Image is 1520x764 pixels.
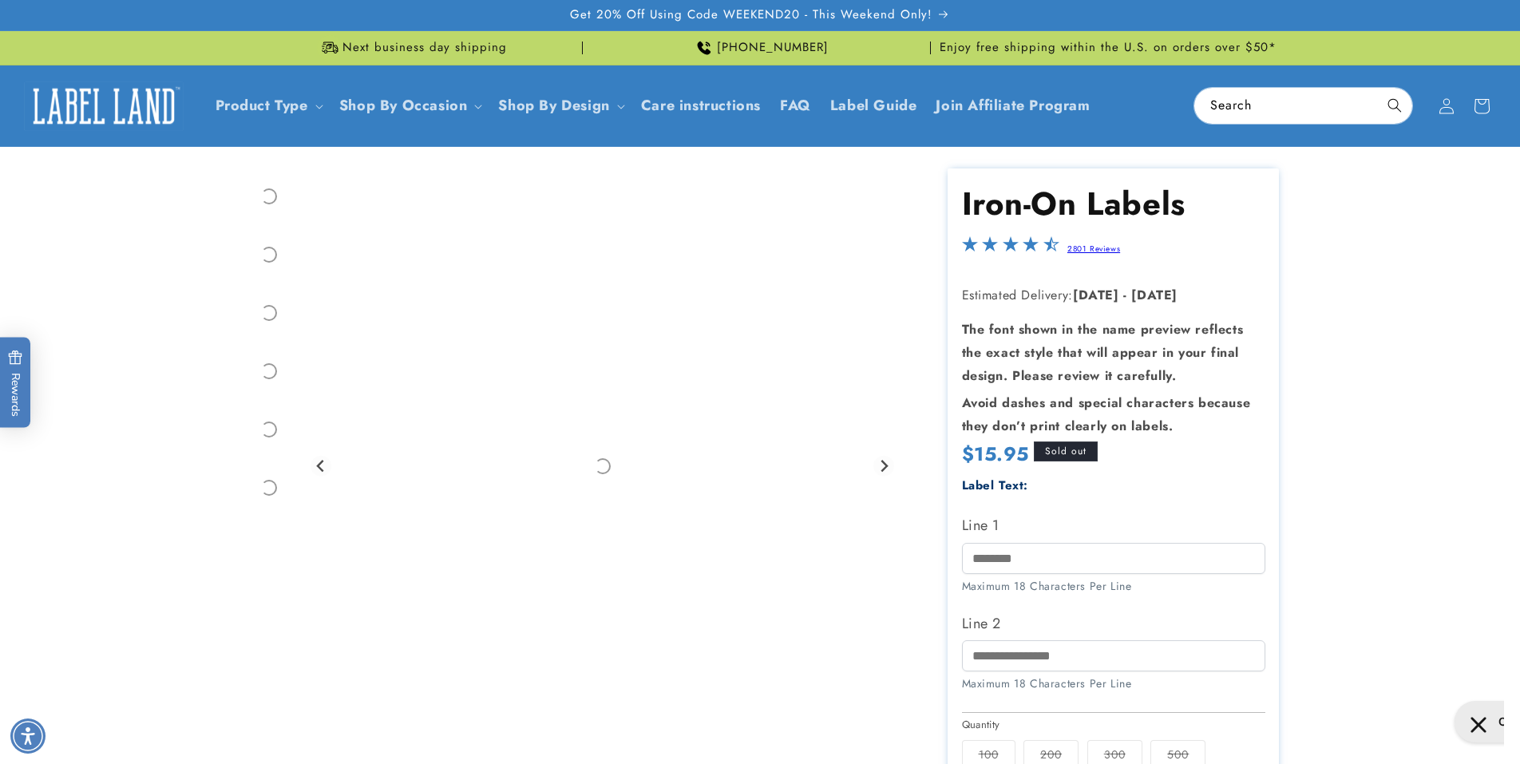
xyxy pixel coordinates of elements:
a: Product Type [216,95,308,116]
span: $15.95 [962,441,1030,466]
a: Care instructions [631,87,770,125]
span: Shop By Occasion [339,97,468,115]
span: Sold out [1034,441,1098,461]
div: Go to slide 4 [241,343,297,399]
div: Announcement [589,31,931,65]
label: Line 2 [962,611,1265,636]
span: Next business day shipping [342,40,507,56]
p: Estimated Delivery: [962,284,1265,307]
button: Gorgias live chat [8,6,138,47]
strong: [DATE] [1073,286,1119,304]
button: Go to last slide [311,455,332,477]
span: Care instructions [641,97,761,115]
label: Label Text: [962,477,1029,494]
a: FAQ [770,87,821,125]
button: Next slide [873,455,895,477]
img: Label Land [24,81,184,131]
legend: Quantity [962,717,1002,733]
span: Enjoy free shipping within the U.S. on orders over $50* [940,40,1277,56]
div: Go to slide 3 [241,285,297,341]
h2: Chat with us [52,18,120,34]
div: Accessibility Menu [10,718,46,754]
span: 4.5-star overall rating [962,240,1059,259]
div: Go to slide 1 [241,168,297,224]
div: Announcement [241,31,583,65]
button: Search [1377,88,1412,123]
h1: Iron-On Labels [962,183,1265,224]
summary: Shop By Design [489,87,631,125]
a: 2801 Reviews [1067,243,1120,255]
span: FAQ [780,97,811,115]
strong: [DATE] [1131,286,1178,304]
strong: - [1123,286,1127,304]
div: Go to slide 2 [241,227,297,283]
a: Label Land [18,75,190,137]
a: Label Guide [821,87,927,125]
span: Rewards [8,350,23,416]
iframe: Gorgias live chat messenger [1447,695,1504,748]
a: Shop By Design [498,95,609,116]
div: Announcement [937,31,1279,65]
a: Join Affiliate Program [926,87,1099,125]
strong: The font shown in the name preview reflects the exact style that will appear in your final design... [962,320,1244,385]
strong: Avoid dashes and special characters because they don’t print clearly on labels. [962,394,1251,435]
div: Go to slide 6 [241,460,297,516]
span: [PHONE_NUMBER] [717,40,829,56]
span: Label Guide [830,97,917,115]
span: Join Affiliate Program [936,97,1090,115]
div: Go to slide 5 [241,402,297,457]
div: Maximum 18 Characters Per Line [962,578,1265,595]
summary: Shop By Occasion [330,87,489,125]
label: Line 1 [962,513,1265,538]
div: Maximum 18 Characters Per Line [962,675,1265,692]
summary: Product Type [206,87,330,125]
span: Get 20% Off Using Code WEEKEND20 - This Weekend Only! [570,7,932,23]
